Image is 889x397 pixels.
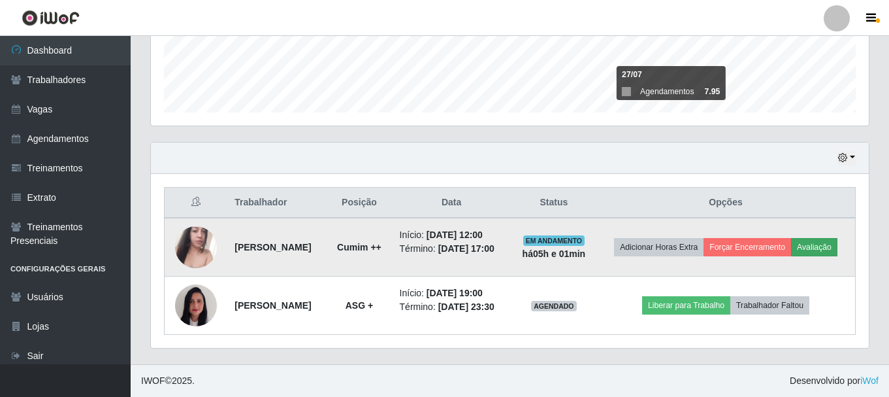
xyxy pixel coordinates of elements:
[346,300,373,311] strong: ASG +
[234,300,311,311] strong: [PERSON_NAME]
[511,188,596,218] th: Status
[327,188,391,218] th: Posição
[703,238,791,256] button: Forçar Encerramento
[427,230,483,240] time: [DATE] 12:00
[175,210,217,285] img: 1733109186432.jpeg
[523,235,585,246] span: EM ANDAMENTO
[227,188,327,218] th: Trabalhador
[860,375,879,386] a: iWof
[392,188,511,218] th: Data
[400,242,504,256] li: Término:
[791,238,837,256] button: Avaliação
[22,10,80,26] img: CoreUI Logo
[614,238,703,256] button: Adicionar Horas Extra
[531,301,577,311] span: AGENDADO
[790,374,879,388] span: Desenvolvido por
[730,296,809,315] button: Trabalhador Faltou
[400,300,504,314] li: Término:
[337,242,381,252] strong: Cumim ++
[141,374,195,388] span: © 2025 .
[642,296,730,315] button: Liberar para Trabalho
[400,286,504,300] li: Início:
[596,188,855,218] th: Opções
[234,242,311,252] strong: [PERSON_NAME]
[523,249,586,259] strong: há 05 h e 01 min
[141,375,165,386] span: IWOF
[438,302,494,312] time: [DATE] 23:30
[427,288,483,298] time: [DATE] 19:00
[438,243,494,254] time: [DATE] 17:00
[400,228,504,242] li: Início:
[175,278,217,334] img: 1738600380232.jpeg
